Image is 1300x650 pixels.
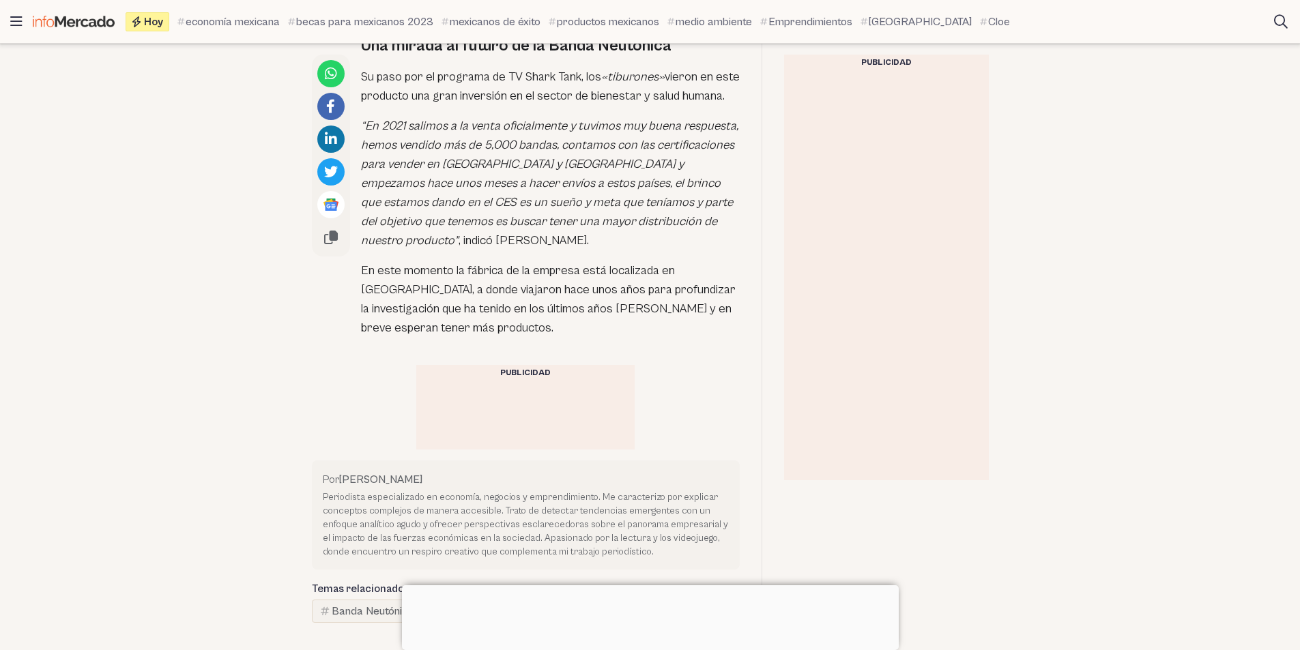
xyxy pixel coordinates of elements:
iframe: Advertisement [402,585,899,647]
em: «tiburones» [601,70,665,84]
a: Emprendimientos [760,14,852,30]
span: Cloe [988,14,1010,30]
h2: Una mirada al futuro de la Banda Neutónica [361,35,740,57]
img: Google News logo [323,196,339,213]
span: medio ambiente [676,14,752,30]
h2: Temas relacionados: [312,580,740,597]
a: becas para mexicanos 2023 [288,14,433,30]
a: [GEOGRAPHIC_DATA] [861,14,972,30]
span: Emprendimientos [768,14,852,30]
span: [PERSON_NAME] [339,473,422,486]
div: Publicidad [784,55,989,71]
p: , indicó [PERSON_NAME]. [361,117,740,250]
a: mexicanos de éxito [442,14,540,30]
p: En este momento la fábrica de la empresa está localizada en [GEOGRAPHIC_DATA], a donde viajaron h... [361,261,740,338]
a: Por[PERSON_NAME] Periodista especializado en economía, negocios y emprendimiento. Me caracterizo ... [312,460,740,570]
p: Periodista especializado en economía, negocios y emprendimiento. Me caracterizo por explicar conc... [323,490,729,559]
a: productos mexicanos [549,14,659,30]
em: “En 2021 salimos a la venta oficialmente y tuvimos muy buena respuesta, hemos vendido más de 5,00... [361,119,738,248]
span: becas para mexicanos 2023 [296,14,433,30]
span: mexicanos de éxito [450,14,540,30]
a: economía mexicana [177,14,280,30]
a: Banda Neutónica [312,600,422,623]
span: Hoy [144,16,163,27]
span: productos mexicanos [557,14,659,30]
p: Su paso por el programa de TV Shark Tank, los vieron en este producto una gran inversión en el se... [361,68,740,106]
span: economía mexicana [186,14,280,30]
iframe: Advertisement [784,71,989,480]
img: Infomercado México logo [33,16,115,27]
span: [GEOGRAPHIC_DATA] [869,14,972,30]
div: · · [312,600,740,623]
a: medio ambiente [667,14,752,30]
div: Publicidad [416,365,635,381]
h2: Por [323,471,729,488]
a: Cloe [980,14,1010,30]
